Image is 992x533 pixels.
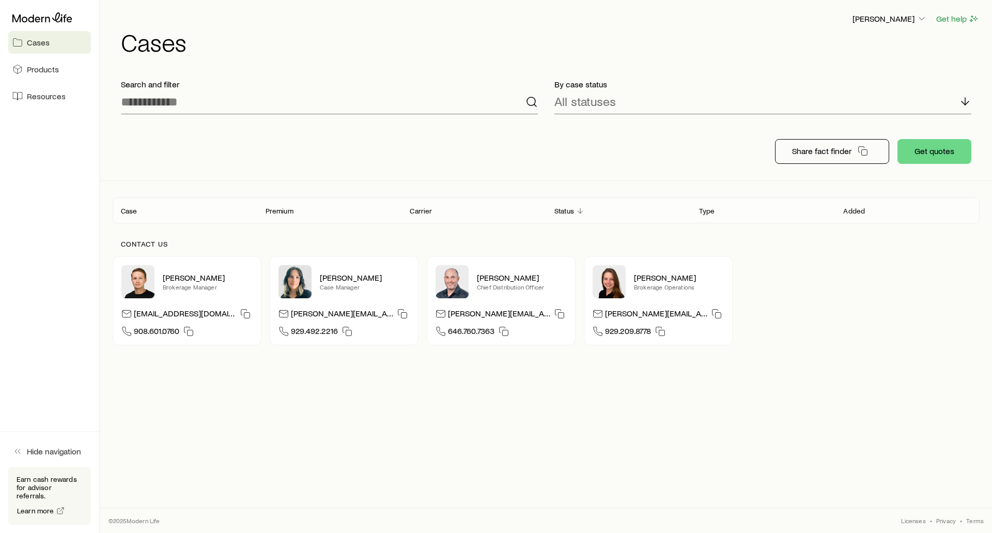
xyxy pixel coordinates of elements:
p: Share fact finder [792,146,851,156]
a: Terms [966,516,984,525]
span: 929.492.2216 [291,326,338,340]
span: 929.209.8778 [605,326,651,340]
button: Get quotes [897,139,971,164]
a: Cases [8,31,91,54]
h1: Cases [121,29,980,54]
p: Brokerage Operations [634,283,724,291]
p: [PERSON_NAME] [163,272,253,283]
p: Chief Distribution Officer [477,283,567,291]
img: Rich Loeffler [121,265,154,298]
p: [PERSON_NAME] [477,272,567,283]
p: By case status [554,79,971,89]
a: Products [8,58,91,81]
button: [PERSON_NAME] [852,13,927,25]
img: Ellen Wall [593,265,626,298]
p: Earn cash rewards for advisor referrals. [17,475,83,500]
p: All statuses [554,94,616,109]
p: © 2025 Modern Life [109,516,160,525]
button: Get help [936,13,980,25]
span: 646.760.7363 [448,326,494,340]
a: Resources [8,85,91,108]
img: Lisette Vega [278,265,312,298]
p: [PERSON_NAME][EMAIL_ADDRESS][DOMAIN_NAME] [605,308,707,322]
span: Products [27,64,59,74]
div: Earn cash rewards for advisor referrals.Learn more [8,467,91,525]
span: 908.601.0760 [134,326,179,340]
p: Premium [266,207,293,215]
p: Status [554,207,574,215]
span: • [960,516,962,525]
p: Type [699,207,715,215]
p: [PERSON_NAME] [853,13,927,24]
button: Hide navigation [8,440,91,463]
p: [PERSON_NAME][EMAIL_ADDRESS][DOMAIN_NAME] [291,308,393,322]
p: Added [843,207,865,215]
p: Contact us [121,240,971,248]
div: Client cases [113,197,980,223]
p: [PERSON_NAME] [320,272,410,283]
a: Licenses [901,516,925,525]
button: Share fact finder [775,139,889,164]
span: Hide navigation [27,446,81,456]
p: Search and filter [121,79,538,89]
span: Cases [27,37,50,48]
span: Learn more [17,507,54,514]
p: Carrier [410,207,432,215]
p: Brokerage Manager [163,283,253,291]
p: Case [121,207,137,215]
p: Case Manager [320,283,410,291]
p: [PERSON_NAME] [634,272,724,283]
span: Resources [27,91,66,101]
a: Privacy [936,516,956,525]
p: [EMAIL_ADDRESS][DOMAIN_NAME] [134,308,236,322]
p: [PERSON_NAME][EMAIL_ADDRESS][DOMAIN_NAME] [448,308,550,322]
span: • [930,516,932,525]
img: Dan Pierson [436,265,469,298]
